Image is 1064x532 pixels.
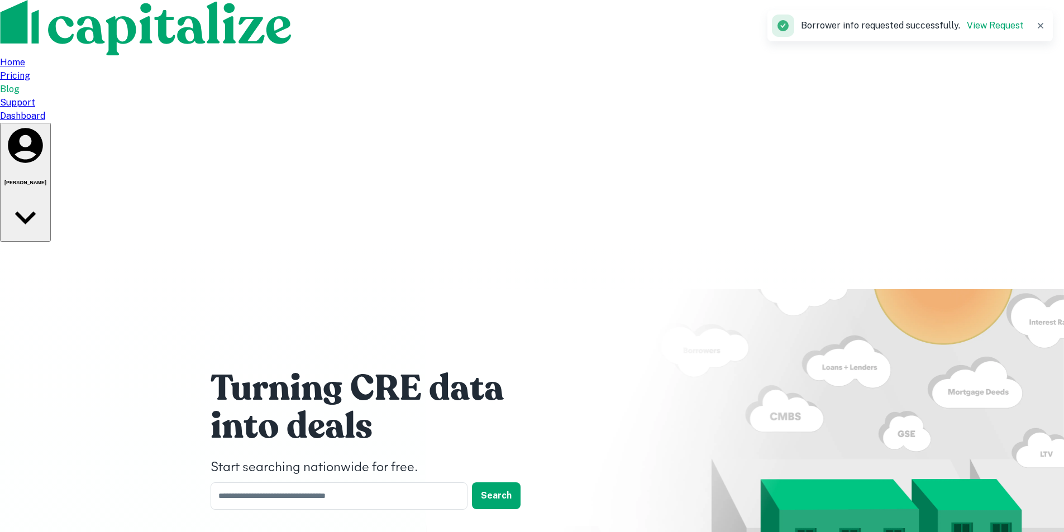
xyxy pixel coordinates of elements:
a: View Request [967,20,1024,31]
h1: Turning CRE data [211,366,546,411]
h4: Start searching nationwide for free. [211,458,546,478]
h6: [PERSON_NAME] [4,180,46,185]
h1: into deals [211,404,546,449]
button: Search [472,482,521,509]
iframe: Chat Widget [1008,443,1064,496]
p: Borrower info requested successfully. [801,19,1024,32]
